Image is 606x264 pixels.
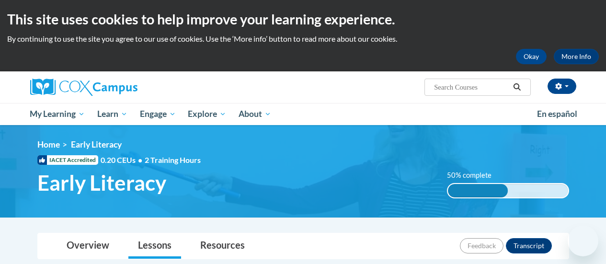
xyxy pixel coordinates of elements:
h2: This site uses cookies to help improve your learning experience. [7,10,599,29]
a: Cox Campus [30,79,203,96]
a: En español [531,104,583,124]
a: About [232,103,277,125]
span: Explore [188,108,226,120]
a: Lessons [128,233,181,259]
a: Home [37,139,60,149]
a: Engage [134,103,182,125]
span: Early Literacy [37,170,166,195]
button: Transcript [506,238,552,253]
iframe: Button to launch messaging window [568,226,598,256]
span: Learn [97,108,127,120]
span: • [138,155,142,164]
span: My Learning [30,108,85,120]
span: About [239,108,271,120]
a: Learn [91,103,134,125]
button: Search [510,81,524,93]
a: Resources [191,233,254,259]
label: 50% complete [447,170,502,181]
span: 0.20 CEUs [101,155,145,165]
div: 50% complete [448,184,508,197]
button: Okay [516,49,547,64]
span: IACET Accredited [37,155,98,165]
a: More Info [554,49,599,64]
div: Main menu [23,103,583,125]
a: My Learning [24,103,91,125]
button: Account Settings [548,79,576,94]
a: Explore [182,103,232,125]
p: By continuing to use the site you agree to our use of cookies. Use the ‘More info’ button to read... [7,34,599,44]
input: Search Courses [433,81,510,93]
a: Overview [57,233,119,259]
span: En español [537,109,577,119]
button: Feedback [460,238,503,253]
span: Early Literacy [71,139,122,149]
span: Engage [140,108,176,120]
span: 2 Training Hours [145,155,201,164]
img: Cox Campus [30,79,137,96]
